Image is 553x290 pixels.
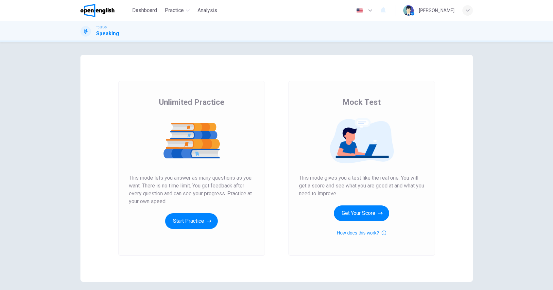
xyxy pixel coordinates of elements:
img: en [355,8,364,13]
span: TOEFL® [96,25,107,30]
span: Analysis [198,7,217,14]
span: Practice [165,7,184,14]
a: OpenEnglish logo [80,4,130,17]
div: [PERSON_NAME] [419,7,455,14]
button: Practice [162,5,192,16]
img: Profile picture [403,5,414,16]
button: How does this work? [337,229,386,237]
button: Dashboard [130,5,160,16]
span: This mode lets you answer as many questions as you want. There is no time limit. You get feedback... [129,174,254,205]
span: This mode gives you a test like the real one. You will get a score and see what you are good at a... [299,174,424,198]
h1: Speaking [96,30,119,38]
button: Get Your Score [334,205,389,221]
img: OpenEnglish logo [80,4,115,17]
span: Mock Test [342,97,381,107]
span: Dashboard [132,7,157,14]
button: Analysis [195,5,220,16]
span: Unlimited Practice [159,97,224,107]
button: Start Practice [165,213,218,229]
